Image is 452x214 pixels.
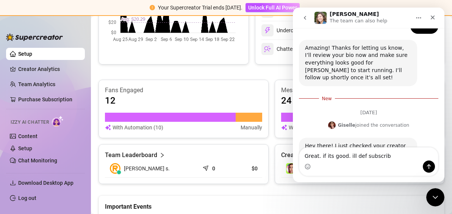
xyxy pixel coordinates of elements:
span: right [160,151,165,160]
span: Your Supercreator Trial ends [DATE]. [158,5,242,11]
article: 0 [212,165,215,172]
article: Creator Leaderboard [281,151,338,160]
iframe: Intercom live chat [426,188,444,206]
img: svg%3e [264,27,271,34]
article: With Automation & AI (24) [289,123,350,132]
a: Team Analytics [18,81,55,87]
button: Send a message… [130,153,142,165]
button: Unlock Full AI Power [246,3,300,12]
article: Fans Engaged [105,86,262,94]
div: Undercharges Prevented by PriceGuard [261,24,369,36]
article: $0 [235,165,258,172]
button: Emoji picker [12,156,18,162]
img: Emily [286,163,297,174]
span: Unlock Full AI Power [248,5,297,11]
span: exclamation-circle [150,5,155,10]
img: svg%3e [281,123,287,132]
span: Download Desktop App [18,180,74,186]
span: download [10,180,16,186]
textarea: Message… [6,140,145,153]
a: Content [18,133,38,139]
div: Important Events [105,196,438,211]
a: Chat Monitoring [18,157,57,164]
article: With Automation (10) [113,123,163,132]
img: logo-BBDzfeDw.svg [6,33,63,41]
article: 24 [281,94,292,107]
span: send [203,164,210,171]
img: svg%3e [105,123,111,132]
article: 12 [105,94,116,107]
div: Hey there! I just checked your creator bio and product catalog, and they look great. I don’t have... [6,130,124,199]
article: Team Leaderboard [105,151,157,160]
div: Hey there! I just checked your creator bio and product catalog, and they look great. I don’t have... [12,135,118,194]
a: Setup [18,145,32,151]
img: Kunde service [110,163,120,174]
article: Messages Sent [281,86,438,94]
div: Chatter’s messages and PPVs tracked [261,43,366,55]
article: Manually [241,123,262,132]
a: Unlock Full AI Power [246,5,300,11]
span: [PERSON_NAME] s. [124,164,170,173]
a: Log out [18,195,36,201]
a: Purchase Subscription [18,93,79,105]
a: Creator Analytics [18,63,79,75]
img: svg%3e [264,46,271,52]
span: Izzy AI Chatter [11,119,49,126]
a: Setup [18,51,32,57]
iframe: Intercom live chat [293,8,444,182]
img: AI Chatter [52,116,64,127]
